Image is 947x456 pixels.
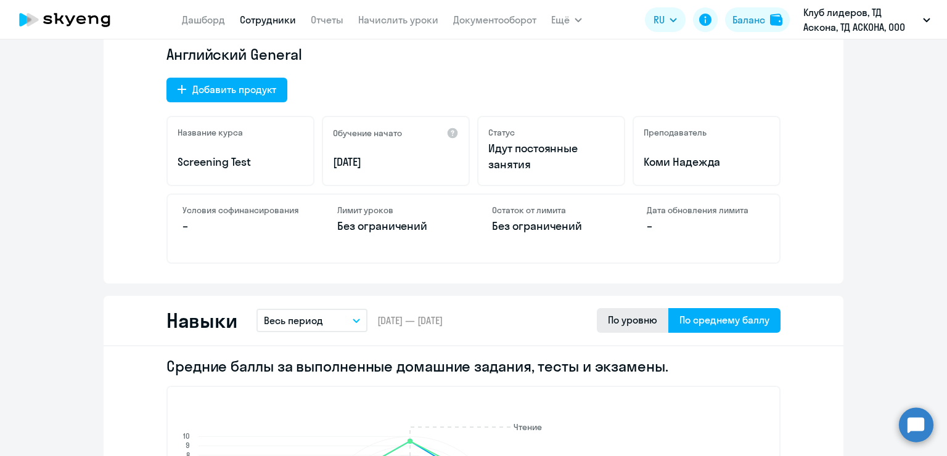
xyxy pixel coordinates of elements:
[551,12,570,27] span: Ещё
[337,218,455,234] p: Без ограничений
[492,218,610,234] p: Без ограничений
[166,44,302,64] span: Английский General
[192,82,276,97] div: Добавить продукт
[488,140,614,173] p: Идут постоянные занятия
[514,421,542,433] text: Чтение
[803,5,918,35] p: Клуб лидеров, ТД Аскона, ТД АСКОНА, ООО
[166,356,781,376] h2: Средние баллы за выполненные домашние задания, тесты и экзамены.
[644,127,707,138] h5: Преподаватель
[183,431,190,441] text: 10
[647,218,765,234] p: –
[358,14,438,26] a: Начислить уроки
[186,441,190,450] text: 9
[551,7,582,32] button: Ещё
[797,5,937,35] button: Клуб лидеров, ТД Аскона, ТД АСКОНА, ООО
[178,127,243,138] h5: Название курса
[264,313,323,328] p: Весь период
[654,12,665,27] span: RU
[166,78,287,102] button: Добавить продукт
[333,128,402,139] h5: Обучение начато
[333,154,459,170] p: [DATE]
[725,7,790,32] button: Балансbalance
[178,154,303,170] p: Screening Test
[240,14,296,26] a: Сотрудники
[644,154,769,170] p: Коми Надежда
[608,312,657,327] div: По уровню
[182,218,300,234] p: –
[377,314,443,327] span: [DATE] — [DATE]
[492,205,610,216] h4: Остаток от лимита
[732,12,765,27] div: Баланс
[166,308,237,333] h2: Навыки
[488,127,515,138] h5: Статус
[256,309,367,332] button: Весь период
[770,14,782,26] img: balance
[311,14,343,26] a: Отчеты
[647,205,765,216] h4: Дата обновления лимита
[182,205,300,216] h4: Условия софинансирования
[679,312,769,327] div: По среднему баллу
[645,7,686,32] button: RU
[337,205,455,216] h4: Лимит уроков
[453,14,536,26] a: Документооборот
[182,14,225,26] a: Дашборд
